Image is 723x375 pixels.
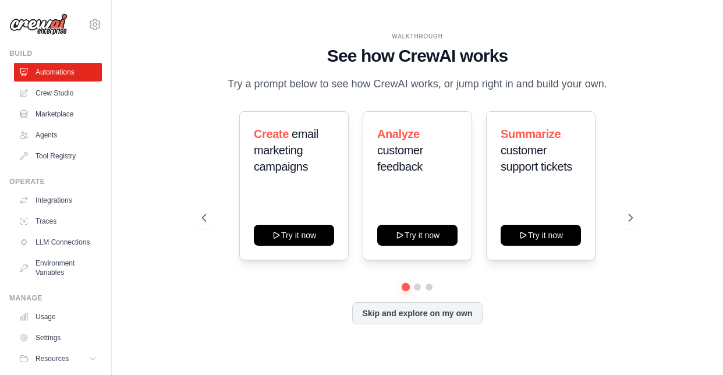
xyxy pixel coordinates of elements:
[14,233,102,252] a: LLM Connections
[14,307,102,326] a: Usage
[9,177,102,186] div: Operate
[14,349,102,368] button: Resources
[501,225,581,246] button: Try it now
[9,293,102,303] div: Manage
[352,302,482,324] button: Skip and explore on my own
[377,144,423,173] span: customer feedback
[14,191,102,210] a: Integrations
[14,63,102,82] a: Automations
[14,105,102,123] a: Marketplace
[222,76,613,93] p: Try a prompt below to see how CrewAI works, or jump right in and build your own.
[254,128,318,173] span: email marketing campaigns
[14,212,102,231] a: Traces
[202,45,633,66] h1: See how CrewAI works
[14,254,102,282] a: Environment Variables
[14,84,102,102] a: Crew Studio
[254,128,289,140] span: Create
[36,354,69,363] span: Resources
[202,32,633,41] div: WALKTHROUGH
[14,126,102,144] a: Agents
[377,128,420,140] span: Analyze
[254,225,334,246] button: Try it now
[9,13,68,36] img: Logo
[9,49,102,58] div: Build
[14,328,102,347] a: Settings
[14,147,102,165] a: Tool Registry
[501,144,572,173] span: customer support tickets
[501,128,561,140] span: Summarize
[377,225,458,246] button: Try it now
